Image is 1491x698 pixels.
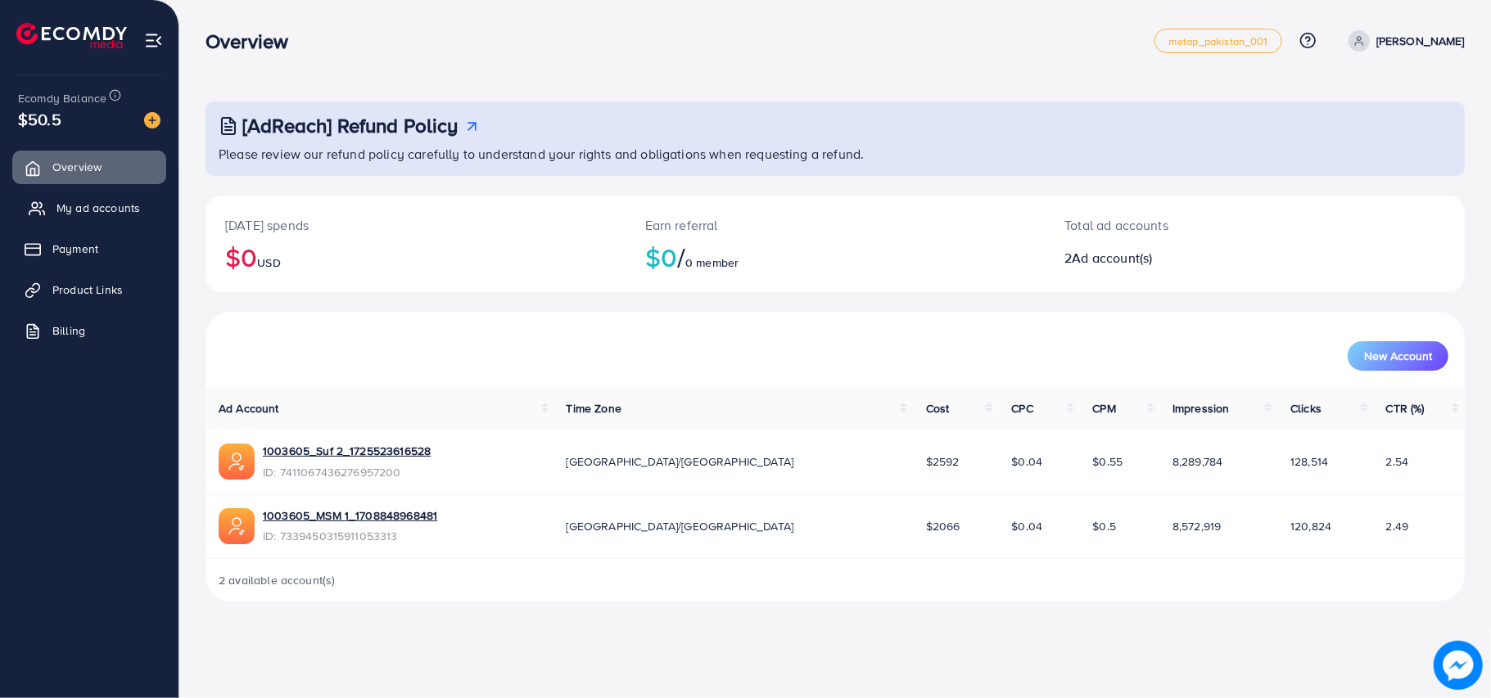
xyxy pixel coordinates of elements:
span: USD [257,254,280,271]
span: Ecomdy Balance [18,90,106,106]
span: [GEOGRAPHIC_DATA]/[GEOGRAPHIC_DATA] [567,518,794,534]
img: image [1434,641,1483,690]
img: image [144,112,160,128]
span: 8,572,919 [1172,518,1221,534]
p: Total ad accounts [1064,215,1340,235]
span: 0 member [685,254,739,271]
span: ID: 7339450315911053313 [263,528,437,544]
span: 2 available account(s) [219,572,336,588]
span: Time Zone [567,400,621,417]
span: ID: 7411067436276957200 [263,464,431,480]
span: Ad account(s) [1072,249,1152,267]
p: Earn referral [645,215,1026,235]
h3: Overview [206,29,301,53]
img: ic-ads-acc.e4c84228.svg [219,508,255,544]
span: 2.54 [1386,453,1409,470]
span: New Account [1364,350,1432,362]
a: [PERSON_NAME] [1342,30,1465,52]
span: $0.5 [1092,518,1116,534]
a: 1003605_MSM 1_1708848968481 [263,507,437,524]
img: ic-ads-acc.e4c84228.svg [219,444,255,480]
p: [DATE] spends [225,215,606,235]
span: 128,514 [1290,453,1328,470]
h2: 2 [1064,250,1340,266]
img: menu [144,31,163,50]
span: Clicks [1290,400,1322,417]
button: New Account [1348,341,1448,371]
span: Cost [926,400,950,417]
span: Ad Account [219,400,279,417]
span: CTR (%) [1386,400,1425,417]
span: Product Links [52,281,123,298]
span: Billing [52,322,85,339]
a: 1003605_Suf 2_1725523616528 [263,443,431,459]
span: $2066 [926,518,960,534]
span: 8,289,784 [1172,453,1222,470]
img: logo [16,23,127,48]
span: CPM [1092,400,1115,417]
span: $50.5 [18,107,61,131]
a: Overview [12,151,166,183]
a: Payment [12,232,166,265]
span: metap_pakistan_001 [1168,36,1268,47]
span: / [677,238,685,276]
span: $0.04 [1011,453,1042,470]
span: $2592 [926,453,960,470]
span: $0.04 [1011,518,1042,534]
span: [GEOGRAPHIC_DATA]/[GEOGRAPHIC_DATA] [567,453,794,470]
a: Billing [12,314,166,347]
h2: $0 [225,241,606,272]
span: $0.55 [1092,453,1123,470]
p: Please review our refund policy carefully to understand your rights and obligations when requesti... [219,144,1455,164]
h2: $0 [645,241,1026,272]
span: Overview [52,159,102,175]
span: Impression [1172,400,1230,417]
span: Payment [52,241,98,257]
h3: [AdReach] Refund Policy [242,114,459,137]
a: metap_pakistan_001 [1154,29,1282,53]
p: [PERSON_NAME] [1376,31,1465,51]
span: CPC [1011,400,1032,417]
span: 2.49 [1386,518,1409,534]
a: Product Links [12,273,166,306]
span: My ad accounts [56,200,140,216]
span: 120,824 [1290,518,1331,534]
a: My ad accounts [12,191,166,224]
